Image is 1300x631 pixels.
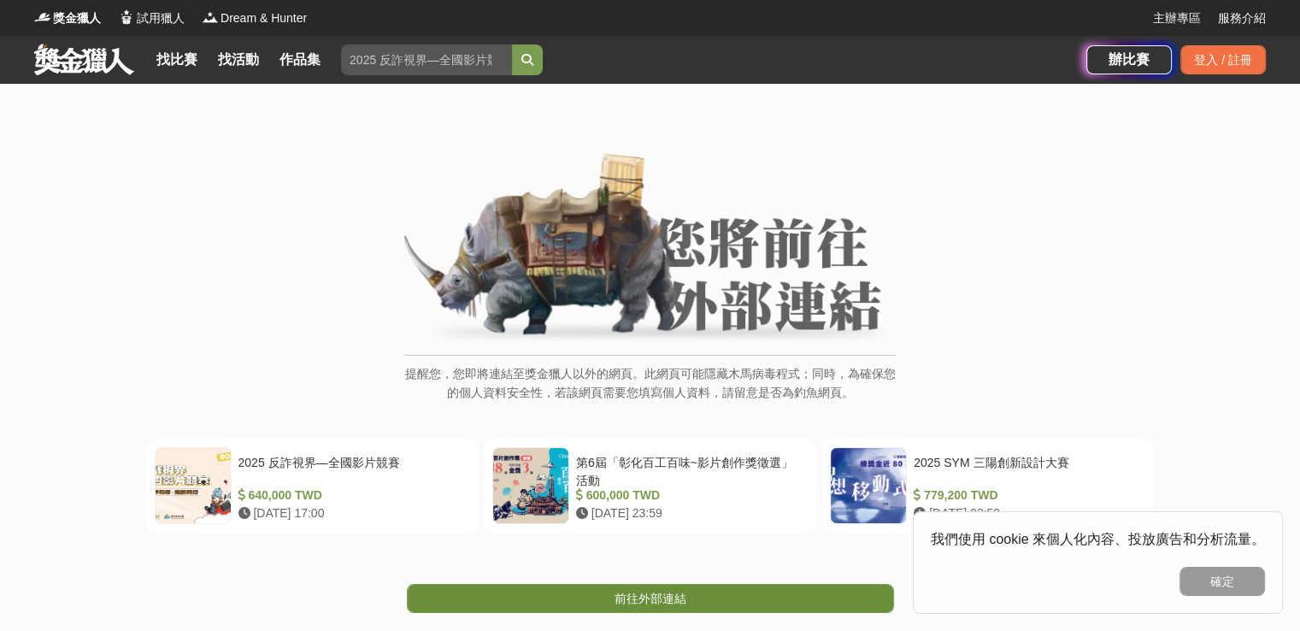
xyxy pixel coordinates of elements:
a: 第6屆「彰化百工百味~影片創作獎徵選」活動 600,000 TWD [DATE] 23:59 [484,439,816,533]
a: LogoDream & Hunter [202,9,307,27]
span: 試用獵人 [137,9,185,27]
a: 辦比賽 [1086,45,1172,74]
div: 600,000 TWD [576,487,801,504]
span: 前往外部連結 [615,592,686,605]
img: Logo [34,9,51,26]
a: 找活動 [211,48,266,72]
a: 找比賽 [150,48,204,72]
a: 2025 SYM 三陽創新設計大賽 779,200 TWD [DATE] 23:59 [821,439,1154,533]
input: 2025 反詐視界—全國影片競賽 [341,44,512,75]
a: 前往外部連結 [407,584,894,613]
div: 第6屆「彰化百工百味~影片創作獎徵選」活動 [576,454,801,487]
div: 登入 / 註冊 [1180,45,1266,74]
a: 作品集 [273,48,327,72]
a: 2025 反詐視界—全國影片競賽 640,000 TWD [DATE] 17:00 [146,439,479,533]
a: 服務介紹 [1218,9,1266,27]
span: Dream & Hunter [221,9,307,27]
div: 640,000 TWD [238,487,463,504]
div: [DATE] 23:59 [576,504,801,522]
p: 提醒您，您即將連結至獎金獵人以外的網頁。此網頁可能隱藏木馬病毒程式；同時，為確保您的個人資料安全性，若該網頁需要您填寫個人資料，請留意是否為釣魚網頁。 [404,364,896,420]
a: Logo獎金獵人 [34,9,101,27]
span: 我們使用 cookie 來個人化內容、投放廣告和分析流量。 [931,532,1265,546]
a: 主辦專區 [1153,9,1201,27]
div: 2025 反詐視界—全國影片競賽 [238,454,463,487]
div: 779,200 TWD [914,487,1138,504]
div: 2025 SYM 三陽創新設計大賽 [914,454,1138,487]
div: [DATE] 17:00 [238,504,463,522]
button: 確定 [1179,567,1265,596]
img: Logo [202,9,219,26]
span: 獎金獵人 [53,9,101,27]
img: External Link Banner [404,153,896,346]
div: [DATE] 23:59 [914,504,1138,522]
img: Logo [118,9,135,26]
a: Logo試用獵人 [118,9,185,27]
